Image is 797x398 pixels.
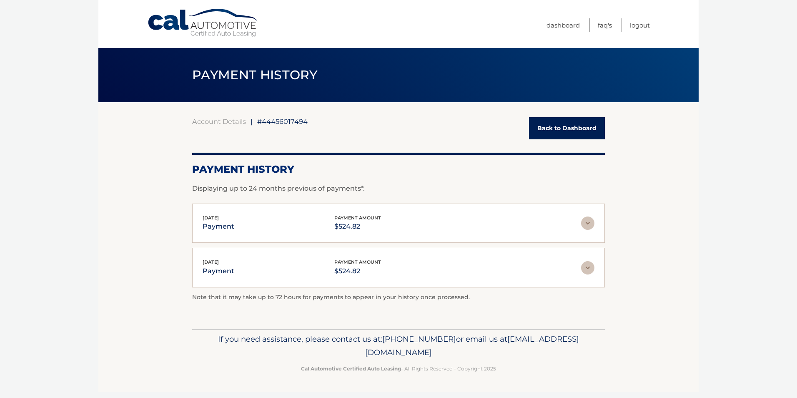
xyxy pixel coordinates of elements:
a: Account Details [192,117,246,126]
img: accordion-rest.svg [581,217,594,230]
p: Note that it may take up to 72 hours for payments to appear in your history once processed. [192,292,605,302]
a: Logout [630,18,650,32]
h2: Payment History [192,163,605,176]
strong: Cal Automotive Certified Auto Leasing [301,365,401,372]
span: PAYMENT HISTORY [192,67,318,83]
span: payment amount [334,215,381,221]
p: $524.82 [334,265,381,277]
span: [PHONE_NUMBER] [382,334,456,344]
a: Dashboard [546,18,580,32]
p: payment [203,265,234,277]
span: payment amount [334,259,381,265]
span: #44456017494 [257,117,308,126]
a: FAQ's [598,18,612,32]
a: Cal Automotive [147,8,260,38]
p: payment [203,221,234,232]
p: - All Rights Reserved - Copyright 2025 [198,364,599,373]
span: | [251,117,253,126]
a: Back to Dashboard [529,117,605,139]
p: $524.82 [334,221,381,232]
p: Displaying up to 24 months previous of payments*. [192,184,605,194]
img: accordion-rest.svg [581,261,594,275]
p: If you need assistance, please contact us at: or email us at [198,333,599,359]
span: [DATE] [203,259,219,265]
span: [DATE] [203,215,219,221]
